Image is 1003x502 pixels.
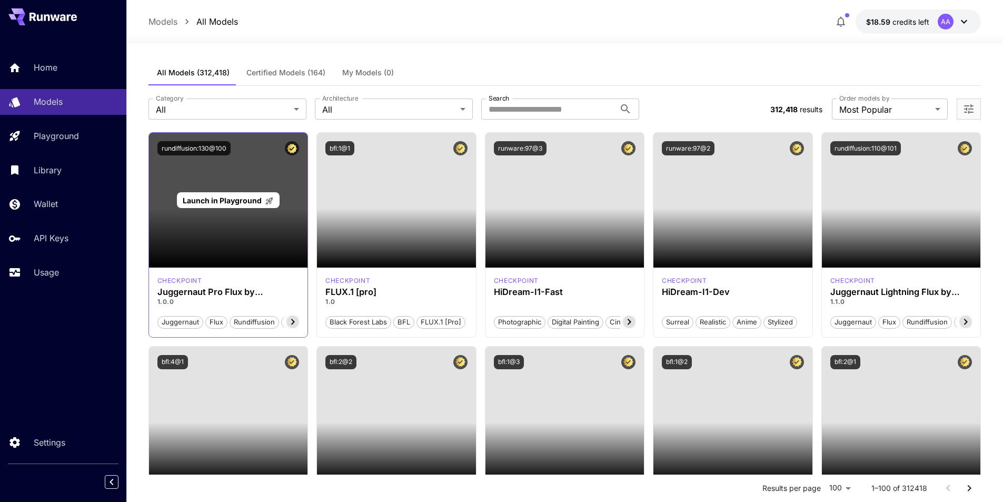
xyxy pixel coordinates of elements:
[494,141,547,155] button: runware:97@3
[285,355,299,369] button: Certified Model – Vetted for best performance and includes a commercial license.
[489,94,509,103] label: Search
[196,15,238,28] a: All Models
[326,317,391,328] span: Black Forest Labs
[394,317,414,328] span: BFL
[494,276,539,286] p: checkpoint
[246,68,325,77] span: Certified Models (164)
[325,287,468,297] h3: FLUX.1 [pro]
[662,141,714,155] button: runware:97@2
[830,297,972,307] p: 1.1.0
[830,141,901,155] button: rundiffusion:110@101
[183,196,262,205] span: Launch in Playground
[878,315,900,329] button: flux
[662,355,692,369] button: bfl:1@2
[205,315,227,329] button: flux
[157,276,202,286] p: checkpoint
[954,315,986,329] button: schnell
[157,68,230,77] span: All Models (312,418)
[696,317,730,328] span: Realistic
[34,232,68,244] p: API Keys
[34,61,57,74] p: Home
[621,355,635,369] button: Certified Model – Vetted for best performance and includes a commercial license.
[696,315,730,329] button: Realistic
[606,317,646,328] span: Cinematic
[281,315,301,329] button: pro
[494,317,545,328] span: Photographic
[866,16,929,27] div: $18.59244
[325,276,370,286] div: fluxpro
[662,287,804,297] h3: HiDream-I1-Dev
[158,317,203,328] span: juggernaut
[177,192,280,209] a: Launch in Playground
[831,317,876,328] span: juggernaut
[839,103,931,116] span: Most Popular
[157,297,300,307] p: 1.0.0
[621,141,635,155] button: Certified Model – Vetted for best performance and includes a commercial license.
[322,94,358,103] label: Architecture
[206,317,227,328] span: flux
[105,475,118,489] button: Collapse sidebar
[157,141,231,155] button: rundiffusion:130@100
[156,94,184,103] label: Category
[959,478,980,499] button: Go to next page
[958,141,972,155] button: Certified Model – Vetted for best performance and includes a commercial license.
[830,315,876,329] button: juggernaut
[157,355,188,369] button: bfl:4@1
[733,317,761,328] span: Anime
[282,317,300,328] span: pro
[662,315,693,329] button: Surreal
[605,315,646,329] button: Cinematic
[494,315,545,329] button: Photographic
[494,355,524,369] button: bfl:1@3
[958,355,972,369] button: Certified Model – Vetted for best performance and includes a commercial license.
[494,276,539,286] div: HiDream Fast
[325,315,391,329] button: Black Forest Labs
[453,355,468,369] button: Certified Model – Vetted for best performance and includes a commercial license.
[34,266,59,279] p: Usage
[866,17,892,26] span: $18.59
[770,105,798,114] span: 312,418
[342,68,394,77] span: My Models (0)
[800,105,822,114] span: results
[494,287,636,297] h3: HiDream-I1-Fast
[839,94,889,103] label: Order models by
[230,317,279,328] span: rundiffusion
[830,276,875,286] div: FLUX.1 D
[955,317,986,328] span: schnell
[113,473,126,491] div: Collapse sidebar
[148,15,177,28] p: Models
[938,14,954,29] div: AA
[34,198,58,210] p: Wallet
[285,141,299,155] button: Certified Model – Vetted for best performance and includes a commercial license.
[157,287,300,297] h3: Juggernaut Pro Flux by RunDiffusion
[903,317,951,328] span: rundiffusion
[393,315,414,329] button: BFL
[790,141,804,155] button: Certified Model – Vetted for best performance and includes a commercial license.
[662,276,707,286] div: HiDream Dev
[416,315,465,329] button: FLUX.1 [pro]
[34,130,79,142] p: Playground
[325,355,356,369] button: bfl:2@2
[830,287,972,297] h3: Juggernaut Lightning Flux by RunDiffusion
[830,355,860,369] button: bfl:2@1
[325,141,354,155] button: bfl:1@1
[892,17,929,26] span: credits left
[962,103,975,116] button: Open more filters
[148,15,238,28] nav: breadcrumb
[325,297,468,307] p: 1.0
[762,483,821,494] p: Results per page
[548,317,603,328] span: Digital Painting
[830,276,875,286] p: checkpoint
[156,103,290,116] span: All
[34,164,62,176] p: Library
[157,315,203,329] button: juggernaut
[871,483,927,494] p: 1–100 of 312418
[732,315,761,329] button: Anime
[34,95,63,108] p: Models
[902,315,952,329] button: rundiffusion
